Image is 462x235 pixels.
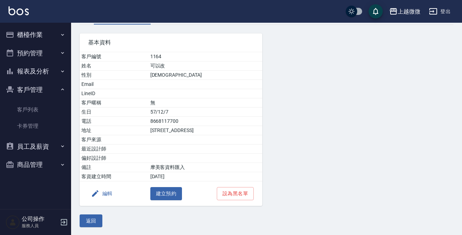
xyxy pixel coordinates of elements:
td: Email [80,80,149,89]
a: 客戶列表 [3,102,68,118]
td: 電話 [80,117,149,126]
button: save [369,4,383,18]
button: 編輯 [88,187,116,200]
img: Logo [9,6,29,15]
td: 57/12/7 [149,108,262,117]
td: 摩美客資料匯入 [149,163,262,172]
td: 姓名 [80,61,149,71]
td: 客戶暱稱 [80,98,149,108]
button: 員工及薪資 [3,137,68,156]
button: 建立預約 [150,187,182,200]
img: Person [6,215,20,229]
td: 地址 [80,126,149,135]
td: [DATE] [149,172,262,181]
button: 登出 [426,5,453,18]
td: 客資建立時間 [80,172,149,181]
button: 返回 [80,214,102,228]
td: 1164 [149,52,262,61]
button: 上越微微 [386,4,423,19]
td: [DEMOGRAPHIC_DATA] [149,71,262,80]
button: 商品管理 [3,155,68,174]
td: LineID [80,89,149,98]
td: 客戶來源 [80,135,149,144]
td: 生日 [80,108,149,117]
td: 客戶編號 [80,52,149,61]
button: 設為黑名單 [217,187,254,200]
td: 最近設計師 [80,144,149,154]
p: 服務人員 [22,223,58,229]
a: 卡券管理 [3,118,68,134]
h5: 公司操作 [22,215,58,223]
td: 8668117700 [149,117,262,126]
button: 客戶管理 [3,81,68,99]
button: 櫃檯作業 [3,26,68,44]
button: 預約管理 [3,44,68,62]
td: 可以改 [149,61,262,71]
td: [STREET_ADDRESS] [149,126,262,135]
td: 無 [149,98,262,108]
span: 基本資料 [88,39,254,46]
td: 備註 [80,163,149,172]
div: 上越微微 [398,7,420,16]
td: 偏好設計師 [80,154,149,163]
button: 報表及分析 [3,62,68,81]
td: 性別 [80,71,149,80]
